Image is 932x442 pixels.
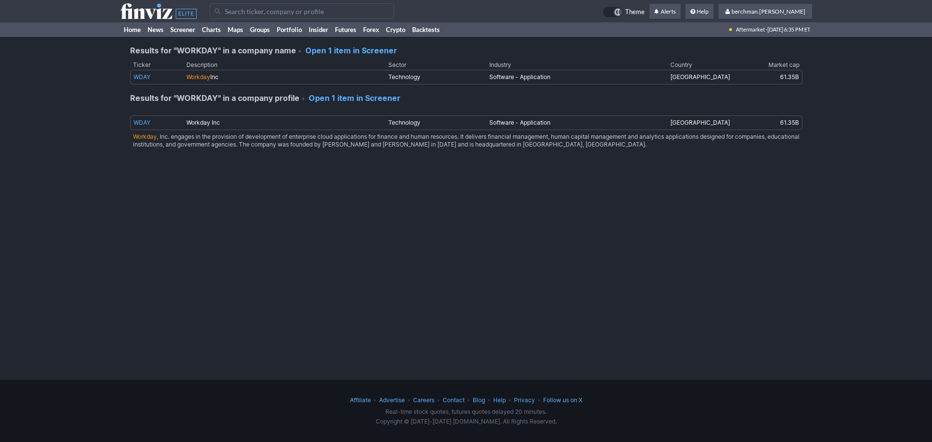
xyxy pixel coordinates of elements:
td: 61.35B [735,115,802,130]
a: Help [493,396,506,404]
span: Theme [625,7,645,17]
th: Ticker [130,60,184,70]
td: Technology [385,70,486,84]
td: [GEOGRAPHIC_DATA] [667,115,735,130]
td: [GEOGRAPHIC_DATA] [667,70,735,84]
td: Software - Application [486,70,668,84]
a: WDAY [133,73,150,81]
span: Workday [186,73,210,81]
a: berchman.[PERSON_NAME] [718,4,812,19]
span: • [486,396,492,404]
td: 61.35B [735,70,802,84]
a: Privacy [514,396,535,404]
a: Groups [247,22,273,37]
a: Contact [443,396,465,404]
span: Aftermarket · [736,22,767,37]
td: Inc [183,70,385,84]
a: Home [120,22,144,37]
a: Screener [167,22,199,37]
a: Theme [603,7,645,17]
a: Help [685,4,714,19]
td: Workday Inc [183,115,385,130]
a: Follow us on X [543,396,582,404]
a: Alerts [649,4,681,19]
th: Industry [486,60,668,70]
a: Futures [332,22,360,37]
a: Backtests [409,22,443,37]
span: • [298,46,301,55]
span: Workday [133,133,157,140]
a: Open 1 item in Screener [309,93,400,103]
th: Market cap [735,60,802,70]
span: berchman.[PERSON_NAME] [732,8,805,15]
td: , Inc. engages in the provision of development of enterprise cloud applications for finance and h... [130,130,802,151]
span: • [507,396,513,404]
a: Charts [199,22,224,37]
a: News [144,22,167,37]
a: Careers [413,396,434,404]
span: • [301,93,305,103]
a: Blog [473,396,485,404]
a: WDAY [133,119,150,126]
a: Advertise [379,396,405,404]
th: Sector [385,60,486,70]
a: Maps [224,22,247,37]
input: Search [210,3,394,19]
span: • [536,396,542,404]
td: Software - Application [486,115,668,130]
a: Open 1 item in Screener [305,46,397,55]
h4: Results for "WORKDAY" in a company name [130,37,802,60]
span: • [466,396,471,404]
h4: Results for "WORKDAY" in a company profile [130,84,802,108]
a: Affiliate [350,396,371,404]
td: Technology [385,115,486,130]
a: Insider [305,22,332,37]
a: Forex [360,22,383,37]
span: • [406,396,412,404]
span: • [436,396,441,404]
a: Crypto [383,22,409,37]
span: [DATE] 6:35 PM ET [767,22,810,37]
a: Portfolio [273,22,305,37]
span: • [372,396,378,404]
th: Description [183,60,385,70]
th: Country [667,60,735,70]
